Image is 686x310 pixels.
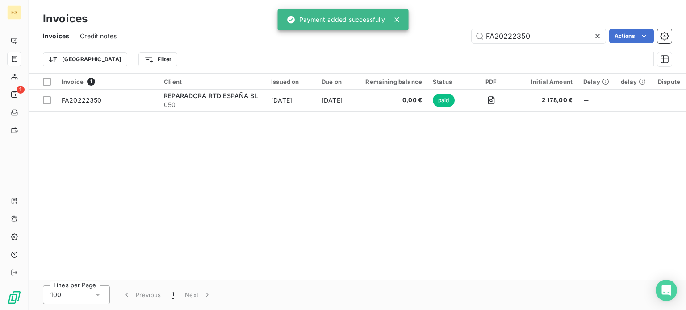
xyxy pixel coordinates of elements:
[519,78,573,85] div: Initial Amount
[621,78,647,85] div: delay
[433,94,455,107] span: paid
[271,78,311,85] div: Issued on
[80,32,117,41] span: Credit notes
[167,285,180,304] button: 1
[364,96,422,105] span: 0,00 €
[117,285,167,304] button: Previous
[43,32,69,41] span: Invoices
[17,86,25,94] span: 1
[87,78,95,86] span: 1
[50,290,61,299] span: 100
[266,90,316,111] td: [DATE]
[583,78,610,85] div: Delay
[668,96,670,104] span: _
[472,29,606,43] input: Search
[578,90,615,111] td: --
[656,280,677,301] div: Open Intercom Messenger
[364,78,422,85] div: Remaining balance
[164,100,260,109] span: 050
[62,96,102,104] span: FA20222350
[43,52,127,66] button: [GEOGRAPHIC_DATA]
[62,78,84,85] span: Invoice
[519,96,573,105] span: 2 178,00 €
[180,285,217,304] button: Next
[609,29,654,43] button: Actions
[164,78,260,85] div: Client
[474,78,508,85] div: PDF
[172,290,174,299] span: 1
[322,78,353,85] div: Due on
[7,290,21,305] img: Logo LeanPay
[7,5,21,20] div: ES
[43,11,88,27] h3: Invoices
[657,78,681,85] div: Dispute
[287,12,385,28] div: Payment added successfully
[433,78,464,85] div: Status
[138,52,177,66] button: Filter
[316,90,359,111] td: [DATE]
[7,87,21,102] a: 1
[164,92,258,99] span: REPARADORA RTD ESPAÑA SL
